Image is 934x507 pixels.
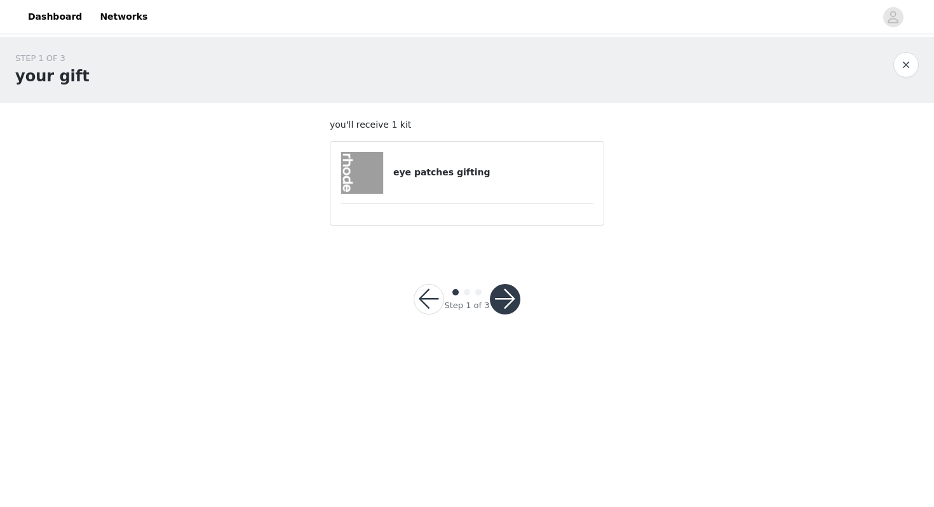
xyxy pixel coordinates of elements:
[341,152,383,194] img: eye patches gifting
[887,7,899,27] div: avatar
[15,52,90,65] div: STEP 1 OF 3
[92,3,155,31] a: Networks
[393,166,593,179] h4: eye patches gifting
[444,299,489,312] div: Step 1 of 3
[20,3,90,31] a: Dashboard
[15,65,90,88] h1: your gift
[330,118,604,132] p: you'll receive 1 kit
